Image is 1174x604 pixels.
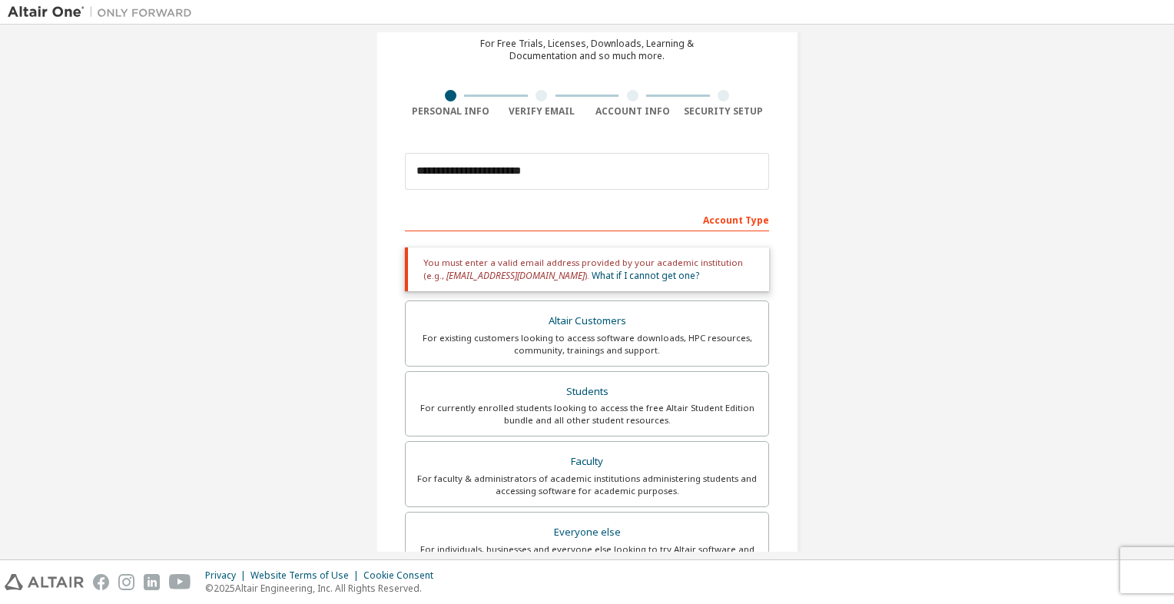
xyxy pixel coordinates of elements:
[480,38,694,62] div: For Free Trials, Licenses, Downloads, Learning & Documentation and so much more.
[415,522,759,543] div: Everyone else
[415,402,759,426] div: For currently enrolled students looking to access the free Altair Student Edition bundle and all ...
[250,569,363,582] div: Website Terms of Use
[144,574,160,590] img: linkedin.svg
[496,105,588,118] div: Verify Email
[415,381,759,403] div: Students
[8,5,200,20] img: Altair One
[169,574,191,590] img: youtube.svg
[363,569,443,582] div: Cookie Consent
[93,574,109,590] img: facebook.svg
[405,247,769,291] div: You must enter a valid email address provided by your academic institution (e.g., ).
[405,105,496,118] div: Personal Info
[415,543,759,568] div: For individuals, businesses and everyone else looking to try Altair software and explore our prod...
[118,574,134,590] img: instagram.svg
[405,207,769,231] div: Account Type
[415,473,759,497] div: For faculty & administrators of academic institutions administering students and accessing softwa...
[587,105,678,118] div: Account Info
[446,269,585,282] span: [EMAIL_ADDRESS][DOMAIN_NAME]
[205,582,443,595] p: © 2025 Altair Engineering, Inc. All Rights Reserved.
[415,451,759,473] div: Faculty
[5,574,84,590] img: altair_logo.svg
[592,269,699,282] a: What if I cannot get one?
[415,310,759,332] div: Altair Customers
[205,569,250,582] div: Privacy
[678,105,770,118] div: Security Setup
[415,332,759,357] div: For existing customers looking to access software downloads, HPC resources, community, trainings ...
